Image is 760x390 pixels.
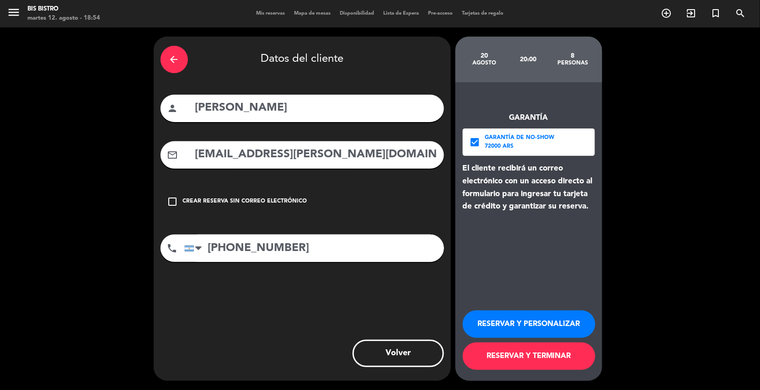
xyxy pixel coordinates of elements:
[463,310,595,338] button: RESERVAR Y PERSONALIZAR
[458,11,508,16] span: Tarjetas de regalo
[183,197,307,206] div: Crear reserva sin correo electrónico
[462,52,507,59] div: 20
[185,235,206,262] div: Argentina: +54
[290,11,336,16] span: Mapa de mesas
[27,14,100,23] div: martes 12. agosto - 18:54
[353,340,444,367] button: Volver
[661,8,672,19] i: add_circle_outline
[167,150,178,160] i: mail_outline
[463,162,595,213] div: El cliente recibirá un correo electrónico con un acceso directo al formulario para ingresar tu ta...
[485,142,555,151] div: 72000 ARS
[167,103,178,114] i: person
[167,243,178,254] i: phone
[462,59,507,67] div: agosto
[169,54,180,65] i: arrow_back
[551,59,595,67] div: personas
[7,5,21,22] button: menu
[551,52,595,59] div: 8
[194,99,437,118] input: Nombre del cliente
[686,8,697,19] i: exit_to_app
[184,235,444,262] input: Número de teléfono...
[379,11,424,16] span: Lista de Espera
[194,145,437,164] input: Email del cliente
[161,43,444,75] div: Datos del cliente
[506,43,551,75] div: 20:00
[485,134,555,143] div: Garantía de no-show
[463,112,595,124] div: Garantía
[167,196,178,207] i: check_box_outline_blank
[463,342,595,370] button: RESERVAR Y TERMINAR
[711,8,722,19] i: turned_in_not
[27,5,100,14] div: Bis Bistro
[735,8,746,19] i: search
[424,11,458,16] span: Pre-acceso
[470,137,481,148] i: check_box
[252,11,290,16] span: Mis reservas
[7,5,21,19] i: menu
[336,11,379,16] span: Disponibilidad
